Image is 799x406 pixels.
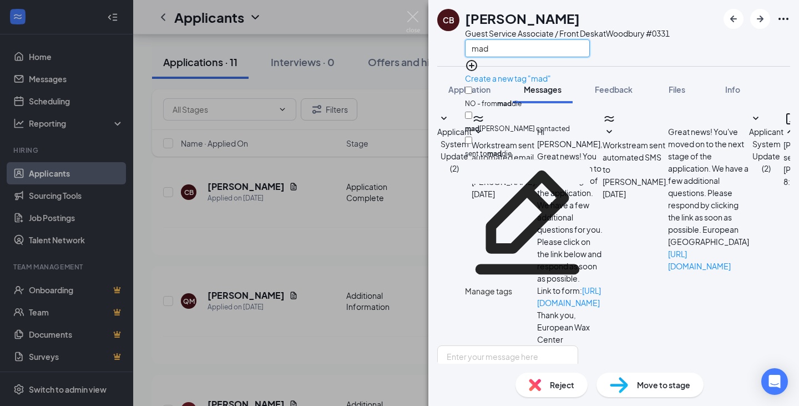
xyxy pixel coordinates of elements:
button: ArrowLeftNew [724,9,744,29]
span: Great news! You've moved on to the next stage of the application. We have a few additional questi... [668,127,749,271]
h1: [PERSON_NAME] [465,9,580,28]
span: Files [669,84,685,94]
svg: SmallChevronUp [783,126,797,139]
svg: SmallChevronDown [749,112,762,126]
span: madison contacted [465,124,570,133]
button: ArrowRight [750,9,770,29]
div: CB [443,14,454,26]
input: NO - frommaddie [465,87,472,94]
span: Feedback [595,84,633,94]
div: Open Intercom Messenger [761,368,788,395]
span: Workstream sent automated SMS to [PERSON_NAME]. [603,140,668,187]
input: sent tomaddie [465,137,472,144]
button: SmallChevronDownApplicant System Update (2) [437,112,472,174]
b: mad [487,149,502,158]
span: Move to stage [637,379,690,391]
span: Info [725,84,740,94]
span: sent to Maddie [465,149,512,158]
svg: ArrowRight [754,12,767,26]
span: Applicant System Update (2) [749,127,783,173]
svg: MobileSms [783,112,797,126]
svg: SmallChevronDown [437,112,451,126]
svg: Ellipses [777,12,790,26]
span: [DATE] [603,188,626,200]
svg: ArrowLeftNew [727,12,740,26]
svg: Pencil [465,160,590,285]
div: Guest Service Associate / Front Desk at Woodbury #0331 [465,28,670,39]
p: European Wax Center [537,321,603,345]
span: Applicant System Update (2) [437,127,472,173]
div: Manage tags [465,285,590,297]
button: SmallChevronDownApplicant System Update (2) [749,112,783,174]
span: Application [448,84,490,94]
a: Create a new tag "mad" [465,73,551,83]
svg: WorkstreamLogo [603,112,616,126]
p: Thank you, [537,309,603,321]
span: Reject [550,379,574,391]
a: [URL][DOMAIN_NAME] [668,249,731,271]
input: mad[PERSON_NAME] contacted [465,112,472,119]
svg: SmallChevronDown [603,126,616,139]
svg: PlusCircle [465,59,478,72]
span: NO - from maddie [465,99,522,108]
b: mad [497,99,512,108]
b: mad [465,124,479,133]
